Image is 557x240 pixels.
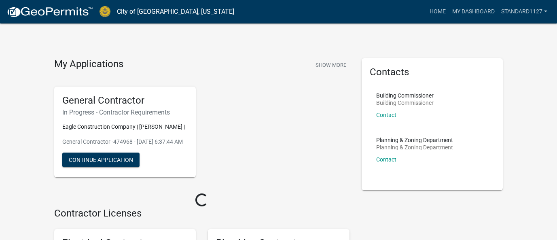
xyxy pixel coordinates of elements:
[100,6,110,17] img: City of Jeffersonville, Indiana
[376,93,434,98] p: Building Commissioner
[376,156,396,163] a: Contact
[62,108,188,116] h6: In Progress - Contractor Requirements
[117,5,234,19] a: City of [GEOGRAPHIC_DATA], [US_STATE]
[62,138,188,146] p: General Contractor -474968 - [DATE] 6:37:44 AM
[449,4,498,19] a: My Dashboard
[376,100,434,106] p: Building Commissioner
[498,4,551,19] a: Standard1127
[370,66,495,78] h5: Contacts
[376,137,453,143] p: Planning & Zoning Department
[376,144,453,150] p: Planning & Zoning Department
[54,58,123,70] h4: My Applications
[62,123,188,131] p: Eagle Construction Company | [PERSON_NAME] |
[54,208,349,219] h4: Contractor Licenses
[62,95,188,106] h5: General Contractor
[62,153,140,167] button: Continue Application
[426,4,449,19] a: Home
[376,112,396,118] a: Contact
[312,58,349,72] button: Show More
